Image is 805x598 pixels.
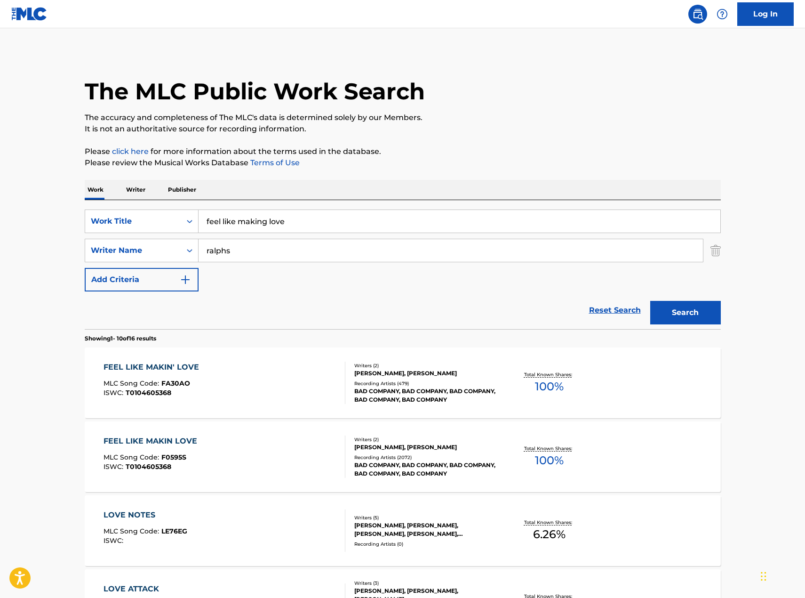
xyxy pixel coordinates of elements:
img: 9d2ae6d4665cec9f34b9.svg [180,274,191,285]
button: Add Criteria [85,268,199,291]
div: LOVE NOTES [104,509,187,521]
span: 100 % [535,378,564,395]
div: [PERSON_NAME], [PERSON_NAME], [PERSON_NAME], [PERSON_NAME], [PERSON_NAME] [354,521,496,538]
img: help [717,8,728,20]
div: Work Title [91,216,175,227]
div: FEEL LIKE MAKIN' LOVE [104,362,204,373]
img: Delete Criterion [710,239,721,262]
div: Recording Artists ( 479 ) [354,380,496,387]
span: ISWC : [104,536,126,545]
div: Drag [761,562,766,590]
span: 100 % [535,452,564,469]
img: MLC Logo [11,7,48,21]
a: FEEL LIKE MAKIN' LOVEMLC Song Code:FA30AOISWC:T0104605368Writers (2)[PERSON_NAME], [PERSON_NAME]R... [85,347,721,418]
p: Publisher [165,180,199,200]
div: Help [713,5,732,24]
span: FA30AO [161,379,190,388]
p: Writer [123,180,148,200]
div: [PERSON_NAME], [PERSON_NAME] [354,369,496,378]
p: The accuracy and completeness of The MLC's data is determined solely by our Members. [85,112,721,123]
span: LE76EG [161,527,187,535]
span: ISWC : [104,388,126,397]
div: Writers ( 3 ) [354,580,496,587]
div: LOVE ATTACK [104,583,187,595]
div: Recording Artists ( 0 ) [354,541,496,548]
div: BAD COMPANY, BAD COMPANY, BAD COMPANY, BAD COMPANY, BAD COMPANY [354,461,496,478]
p: Please review the Musical Works Database [85,157,721,169]
a: Public Search [688,5,707,24]
button: Search [650,301,721,324]
p: Total Known Shares: [524,445,574,452]
span: T0104605368 [126,462,171,471]
span: MLC Song Code : [104,379,161,388]
a: Reset Search [584,300,646,321]
p: Please for more information about the terms used in the database. [85,146,721,157]
div: BAD COMPANY, BAD COMPANY, BAD COMPANY, BAD COMPANY, BAD COMPANY [354,387,496,404]
div: [PERSON_NAME], [PERSON_NAME] [354,443,496,452]
div: FEEL LIKE MAKIN LOVE [104,436,202,447]
div: Writers ( 2 ) [354,436,496,443]
a: FEEL LIKE MAKIN LOVEMLC Song Code:F0595SISWC:T0104605368Writers (2)[PERSON_NAME], [PERSON_NAME]Re... [85,421,721,492]
a: Log In [737,2,794,26]
span: T0104605368 [126,388,171,397]
p: It is not an authoritative source for recording information. [85,123,721,135]
a: LOVE NOTESMLC Song Code:LE76EGISWC:Writers (5)[PERSON_NAME], [PERSON_NAME], [PERSON_NAME], [PERSO... [85,495,721,566]
h1: The MLC Public Work Search [85,77,425,105]
span: ISWC : [104,462,126,471]
div: Writers ( 5 ) [354,514,496,521]
p: Work [85,180,106,200]
p: Total Known Shares: [524,371,574,378]
iframe: Chat Widget [758,553,805,598]
span: MLC Song Code : [104,527,161,535]
p: Showing 1 - 10 of 16 results [85,334,156,343]
form: Search Form [85,210,721,329]
span: F0595S [161,453,186,461]
span: MLC Song Code : [104,453,161,461]
div: Writer Name [91,245,175,256]
img: search [692,8,703,20]
p: Total Known Shares: [524,519,574,526]
a: click here [112,147,149,156]
div: Recording Artists ( 2072 ) [354,454,496,461]
a: Terms of Use [248,158,300,167]
div: Writers ( 2 ) [354,362,496,369]
span: 6.26 % [533,526,566,543]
